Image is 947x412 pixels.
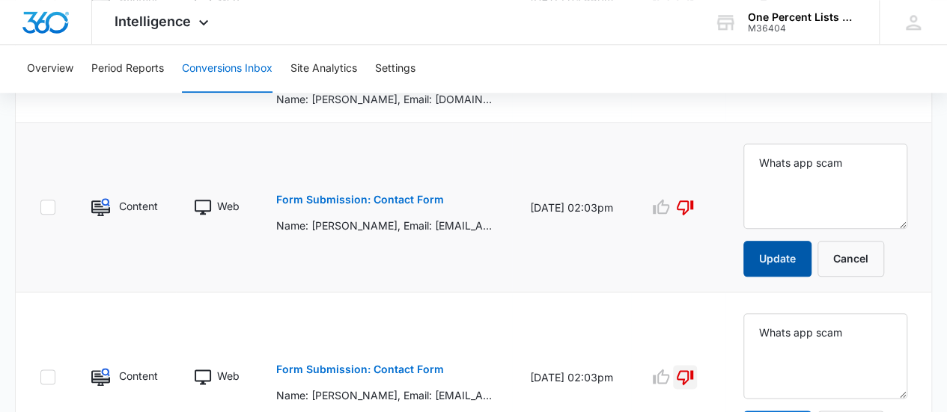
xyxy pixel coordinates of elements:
[276,387,494,403] p: Name: [PERSON_NAME], Email: [EMAIL_ADDRESS][DOMAIN_NAME], Phone: [PHONE_NUMBER], What can we help...
[115,13,191,29] span: Intelligence
[182,45,272,93] button: Conversions Inbox
[276,218,494,233] p: Name: [PERSON_NAME], Email: [EMAIL_ADDRESS][DOMAIN_NAME], Phone: [PHONE_NUMBER], What can we help...
[276,182,444,218] button: Form Submission: Contact Form
[119,198,158,214] p: Content
[27,45,73,93] button: Overview
[375,45,415,93] button: Settings
[91,45,164,93] button: Period Reports
[743,313,907,399] textarea: Whats app scam
[512,123,631,292] td: [DATE] 02:03pm
[817,241,884,277] button: Cancel
[276,364,444,375] p: Form Submission: Contact Form
[276,351,444,387] button: Form Submission: Contact Form
[217,368,240,384] p: Web
[290,45,357,93] button: Site Analytics
[743,144,907,229] textarea: Whats app scam
[748,11,857,23] div: account name
[119,368,158,384] p: Content
[276,91,494,107] p: Name: [PERSON_NAME], Email: [DOMAIN_NAME][EMAIL_ADDRESS][DOMAIN_NAME], Phone: [PHONE_NUMBER], Wha...
[276,194,444,205] p: Form Submission: Contact Form
[748,23,857,34] div: account id
[217,198,240,214] p: Web
[743,241,812,277] button: Update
